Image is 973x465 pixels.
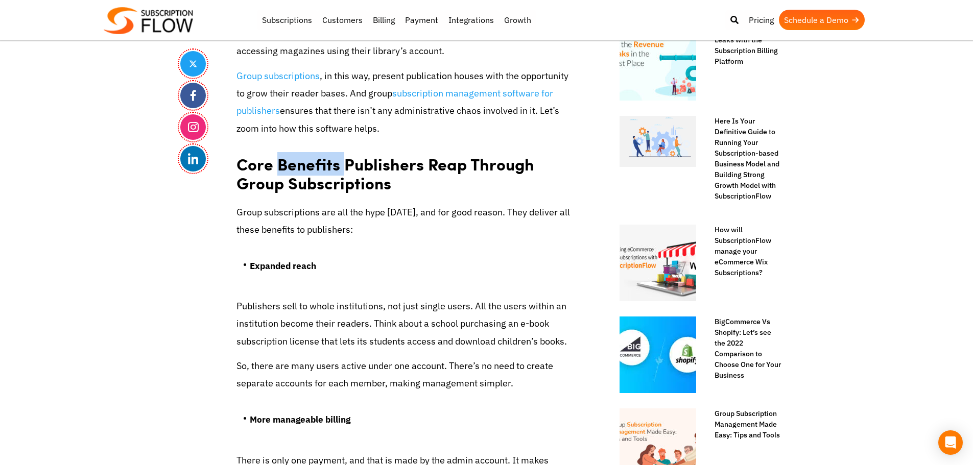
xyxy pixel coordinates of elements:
a: Integrations [443,10,499,30]
a: Group Subscription Management Made Easy: Tips and Tools [704,408,783,440]
strong: Expanded reach [250,260,316,272]
a: Plug The Revenue Leaks with the Subscription Billing Platform [704,24,783,67]
img: How-will-SubscriptionFlow-manage-your-eCommerce-Wix-Subscriptions [620,225,696,301]
a: BigCommerce Vs Shopify: Let’s see the 2022 Comparison to Choose One for Your Business [704,316,783,381]
img: Subscription-based Business Model [620,116,696,167]
a: Here Is Your Definitive Guide to Running Your Subscription-based Business Model and Building Stro... [704,116,783,202]
a: subscription management software for publishers [236,87,553,116]
p: Group subscriptions are all the hype [DATE], and for good reason. They deliver all these benefits... [236,204,574,238]
a: Pricing [744,10,779,30]
img: BigCommerce Vs Shopify [620,316,696,393]
a: Subscriptions [257,10,317,30]
a: Schedule a Demo [779,10,865,30]
a: Billing [368,10,400,30]
img: Subscriptionflow [104,7,193,34]
a: Customers [317,10,368,30]
a: Growth [499,10,536,30]
a: Group subscriptions [236,70,320,82]
strong: More manageable billing [250,413,350,425]
a: Payment [400,10,443,30]
div: Open Intercom Messenger [938,430,963,455]
img: Revenue-Leaks-with-the-Subscription-Billing-Platform [620,24,696,101]
a: How will SubscriptionFlow manage your eCommerce Wix Subscriptions? [704,225,783,278]
h2: Core Benefits Publishers Reap Through Group Subscriptions [236,144,574,195]
p: , in this way, present publication houses with the opportunity to grow their reader bases. And gr... [236,67,574,137]
p: So, there are many users active under one account. There’s no need to create separate accounts fo... [236,357,574,392]
p: Publishers sell to whole institutions, not just single users. All the users within an institution... [236,298,574,350]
